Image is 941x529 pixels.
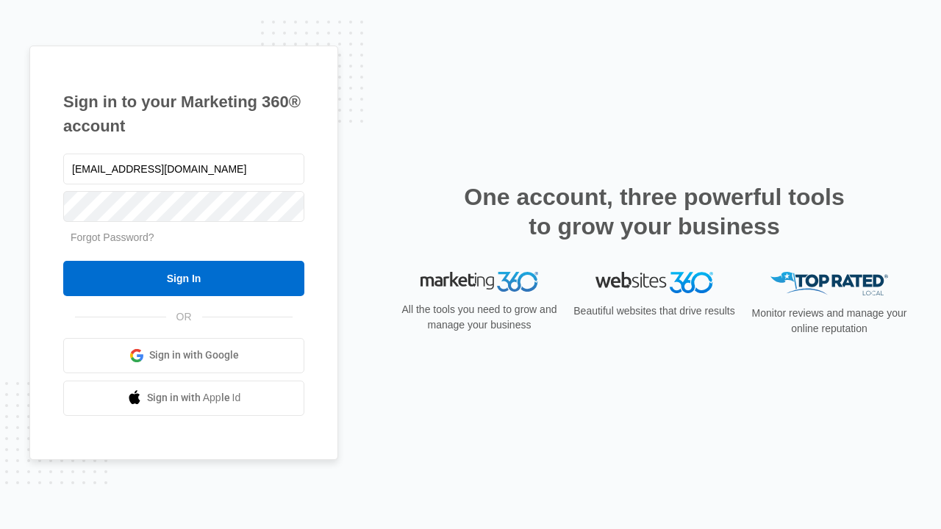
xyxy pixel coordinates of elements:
[572,303,737,319] p: Beautiful websites that drive results
[459,182,849,241] h2: One account, three powerful tools to grow your business
[71,231,154,243] a: Forgot Password?
[770,272,888,296] img: Top Rated Local
[63,261,304,296] input: Sign In
[63,154,304,184] input: Email
[63,381,304,416] a: Sign in with Apple Id
[166,309,202,325] span: OR
[397,302,562,333] p: All the tools you need to grow and manage your business
[595,272,713,293] img: Websites 360
[747,306,912,337] p: Monitor reviews and manage your online reputation
[421,272,538,292] img: Marketing 360
[149,348,239,363] span: Sign in with Google
[63,338,304,373] a: Sign in with Google
[147,390,241,406] span: Sign in with Apple Id
[63,90,304,138] h1: Sign in to your Marketing 360® account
